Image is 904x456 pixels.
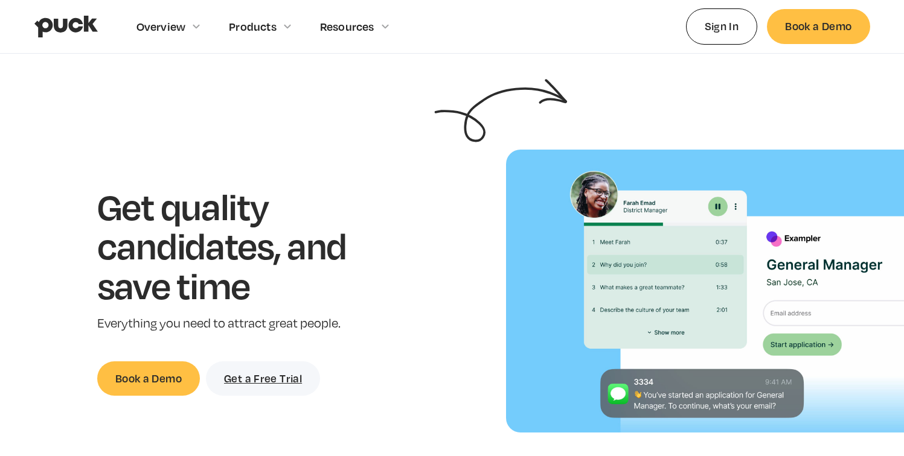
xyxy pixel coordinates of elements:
[97,315,384,332] p: Everything you need to attract great people.
[767,9,870,43] a: Book a Demo
[229,20,277,33] div: Products
[97,361,200,396] a: Book a Demo
[97,186,384,305] h1: Get quality candidates, and save time
[206,361,320,396] a: Get a Free Trial
[136,20,186,33] div: Overview
[686,8,758,44] a: Sign In
[320,20,374,33] div: Resources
